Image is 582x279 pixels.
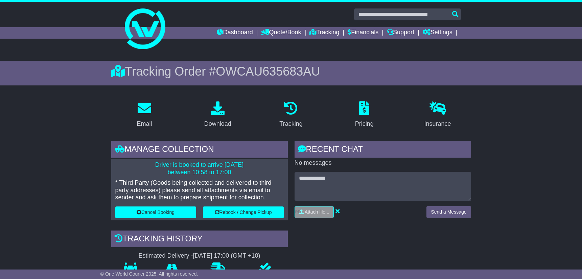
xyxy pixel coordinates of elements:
p: No messages [295,159,471,167]
a: Tracking [275,99,307,131]
button: Cancel Booking [115,206,196,218]
div: Insurance [424,119,451,128]
div: [DATE] 17:00 (GMT +10) [193,252,260,260]
a: Insurance [420,99,456,131]
div: Tracking [279,119,302,128]
div: Tracking Order # [111,64,471,79]
a: Pricing [351,99,378,131]
a: Quote/Book [261,27,301,39]
a: Support [387,27,414,39]
span: OWCAU635683AU [216,64,320,78]
div: Pricing [355,119,374,128]
span: © One World Courier 2025. All rights reserved. [100,271,198,277]
div: Download [204,119,231,128]
div: Manage collection [111,141,288,159]
div: Estimated Delivery - [111,252,288,260]
div: RECENT CHAT [295,141,471,159]
button: Rebook / Change Pickup [203,206,284,218]
div: Email [137,119,152,128]
a: Email [132,99,156,131]
button: Send a Message [426,206,471,218]
a: Tracking [309,27,339,39]
a: Settings [423,27,452,39]
p: Driver is booked to arrive [DATE] between 10:58 to 17:00 [115,161,284,176]
p: * Third Party (Goods being collected and delivered to third party addresses) please send all atta... [115,179,284,201]
a: Download [200,99,236,131]
a: Financials [348,27,378,39]
div: Tracking history [111,231,288,249]
a: Dashboard [217,27,253,39]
